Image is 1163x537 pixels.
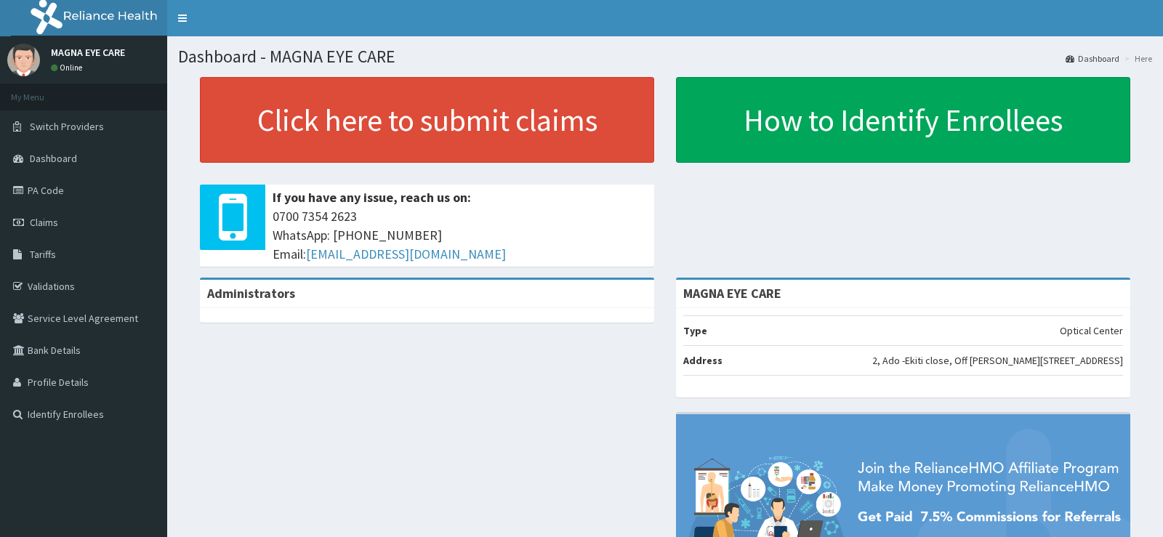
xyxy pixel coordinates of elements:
[872,353,1123,368] p: 2, Ado -Ekiti close, Off [PERSON_NAME][STREET_ADDRESS]
[273,189,471,206] b: If you have any issue, reach us on:
[683,354,723,367] b: Address
[30,248,56,261] span: Tariffs
[1060,323,1123,338] p: Optical Center
[207,285,295,302] b: Administrators
[200,77,654,163] a: Click here to submit claims
[30,120,104,133] span: Switch Providers
[1121,52,1152,65] li: Here
[7,44,40,76] img: User Image
[51,62,86,73] a: Online
[306,246,506,262] a: [EMAIL_ADDRESS][DOMAIN_NAME]
[51,47,125,57] p: MAGNA EYE CARE
[683,324,707,337] b: Type
[273,207,647,263] span: 0700 7354 2623 WhatsApp: [PHONE_NUMBER] Email:
[683,285,781,302] strong: MAGNA EYE CARE
[30,152,77,165] span: Dashboard
[30,216,58,229] span: Claims
[676,77,1130,163] a: How to Identify Enrollees
[178,47,1152,66] h1: Dashboard - MAGNA EYE CARE
[1066,52,1119,65] a: Dashboard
